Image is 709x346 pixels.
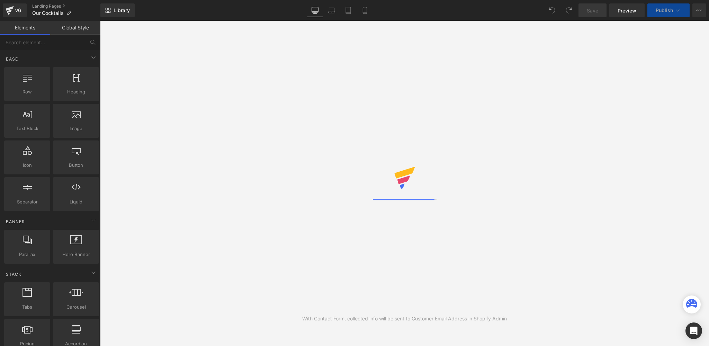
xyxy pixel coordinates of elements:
[587,7,598,14] span: Save
[618,7,636,14] span: Preview
[6,303,48,311] span: Tabs
[32,10,64,16] span: Our Cocktails
[50,21,100,35] a: Global Style
[5,218,26,225] span: Banner
[545,3,559,17] button: Undo
[323,3,340,17] a: Laptop
[307,3,323,17] a: Desktop
[302,315,507,322] div: With Contact Form, collected info will be sent to Customer Email Address in Shopify Admin
[5,271,22,277] span: Stack
[692,3,706,17] button: More
[6,198,48,206] span: Separator
[32,3,100,9] a: Landing Pages
[55,303,97,311] span: Carousel
[6,125,48,132] span: Text Block
[656,8,673,13] span: Publish
[55,125,97,132] span: Image
[55,162,97,169] span: Button
[6,162,48,169] span: Icon
[55,251,97,258] span: Hero Banner
[114,7,130,13] span: Library
[5,56,19,62] span: Base
[3,3,27,17] a: v6
[6,88,48,95] span: Row
[55,88,97,95] span: Heading
[6,251,48,258] span: Parallax
[14,6,23,15] div: v6
[609,3,645,17] a: Preview
[100,3,135,17] a: New Library
[562,3,576,17] button: Redo
[340,3,357,17] a: Tablet
[685,322,702,339] div: Open Intercom Messenger
[55,198,97,206] span: Liquid
[357,3,373,17] a: Mobile
[647,3,690,17] button: Publish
